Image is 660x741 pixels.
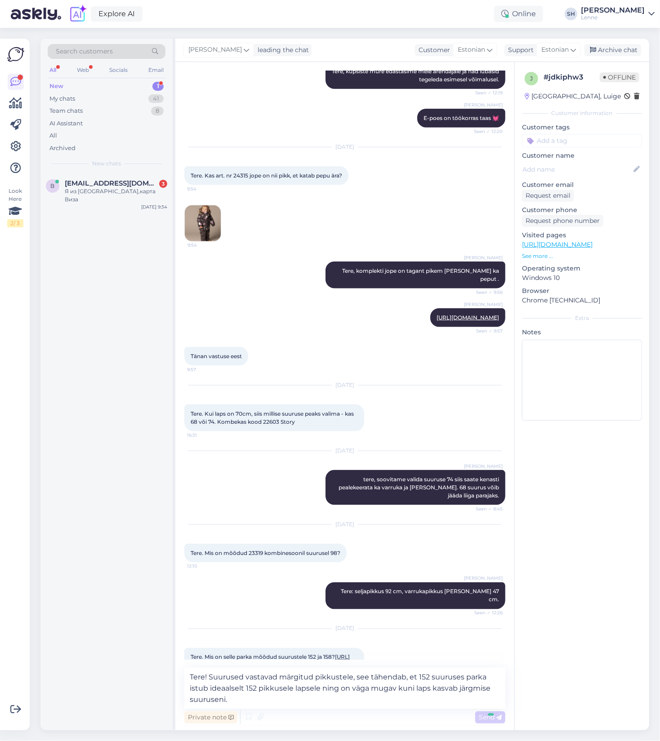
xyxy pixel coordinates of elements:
[581,7,655,21] a: [PERSON_NAME]Lenne
[494,6,543,22] div: Online
[469,506,503,512] span: Seen ✓ 8:45
[522,180,642,190] p: Customer email
[49,119,83,128] div: AI Assistant
[148,94,164,103] div: 41
[49,131,57,140] div: All
[522,109,642,117] div: Customer information
[68,4,87,23] img: explore-ai
[187,186,221,192] span: 9:54
[184,520,505,528] div: [DATE]
[522,123,642,132] p: Customer tags
[191,410,355,425] span: Tere. Kui laps on 70cm, siis millise suuruse peaks valima - kas 68 või 74. Kombekas kood 22603 Story
[7,187,23,227] div: Look Here
[424,115,499,121] span: E-poes on töökorras taas 💓
[522,215,603,227] div: Request phone number
[185,205,221,241] img: Attachment
[75,64,91,76] div: Web
[544,72,600,83] div: # jdkiphw3
[522,264,642,273] p: Operating system
[187,366,221,373] span: 9:57
[188,45,242,55] span: [PERSON_NAME]
[51,182,55,189] span: b
[147,64,165,76] div: Email
[91,6,143,22] a: Explore AI
[530,75,533,82] span: j
[141,204,167,210] div: [DATE] 9:34
[522,205,642,215] p: Customer phone
[464,254,503,261] span: [PERSON_NAME]
[152,82,164,91] div: 1
[191,353,242,359] span: Tänan vastuse eest
[522,164,632,174] input: Add name
[191,172,342,179] span: Tere. Kas art. nr 24315 jope on nii pikk, et katab pepu ära?
[191,550,340,556] span: Tere. Mis on mõõdud 23319 kombinesoonil suurusel 98?
[48,64,58,76] div: All
[342,267,500,282] span: Tere, komplekti jope on tagant pikem [PERSON_NAME] ka peput .
[49,144,76,153] div: Archived
[184,381,505,389] div: [DATE]
[522,190,574,202] div: Request email
[191,654,350,669] span: Tere. Mis on selle parka mõõdud suurustele 152 ja 158?
[464,301,503,308] span: [PERSON_NAME]
[458,45,485,55] span: Estonian
[541,45,569,55] span: Estonian
[184,447,505,455] div: [DATE]
[159,180,167,188] div: 3
[522,296,642,305] p: Chrome [TECHNICAL_ID]
[581,7,645,14] div: [PERSON_NAME]
[254,45,309,55] div: leading the chat
[565,8,577,20] div: SH
[581,14,645,21] div: Lenne
[522,252,642,260] p: See more ...
[339,476,500,499] span: tere, soovitame valida suuruse 74 siis saate kenasti pealekeerata ka varruka ja [PERSON_NAME]. 68...
[522,151,642,160] p: Customer name
[187,563,221,570] span: 12:10
[522,314,642,322] div: Extra
[584,44,641,56] div: Archive chat
[469,128,503,135] span: Seen ✓ 12:20
[187,432,221,439] span: 16:31
[56,47,113,56] span: Search customers
[504,45,534,55] div: Support
[7,46,24,63] img: Askly Logo
[522,328,642,337] p: Notes
[522,134,642,147] input: Add a tag
[469,289,503,296] span: Seen ✓ 9:56
[525,92,621,101] div: [GEOGRAPHIC_DATA], Luige
[151,106,164,115] div: 8
[184,143,505,151] div: [DATE]
[437,314,499,321] a: [URL][DOMAIN_NAME]
[7,219,23,227] div: 2 / 3
[522,273,642,283] p: Windows 10
[522,286,642,296] p: Browser
[469,89,503,96] span: Seen ✓ 12:19
[49,82,63,91] div: New
[107,64,129,76] div: Socials
[184,625,505,633] div: [DATE]
[49,106,83,115] div: Team chats
[92,160,121,168] span: New chats
[522,231,642,240] p: Visited pages
[522,240,593,248] a: [URL][DOMAIN_NAME]
[464,102,503,108] span: [PERSON_NAME]
[469,610,503,617] span: Seen ✓ 12:26
[415,45,450,55] div: Customer
[341,588,500,603] span: Tere: seljapikkus 92 cm, varrukapikkus [PERSON_NAME] 47 cm.
[600,72,639,82] span: Offline
[464,575,503,582] span: [PERSON_NAME]
[49,94,75,103] div: My chats
[464,463,503,470] span: [PERSON_NAME]
[65,187,167,204] div: Я из [GEOGRAPHIC_DATA],карта Виза
[469,328,503,334] span: Seen ✓ 9:57
[65,179,158,187] span: bektemis_edil@mail.ru
[187,242,221,248] span: 9:54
